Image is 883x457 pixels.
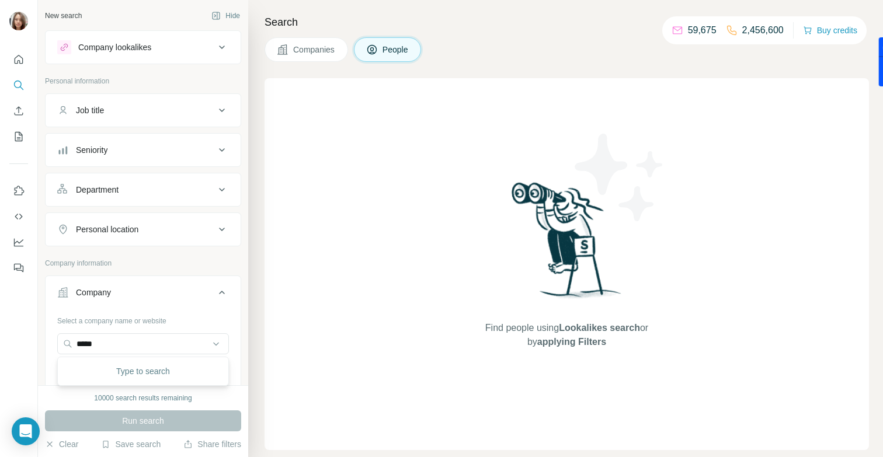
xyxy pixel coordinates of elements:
span: Find people using or by [473,321,660,349]
span: People [383,44,409,55]
div: Company [76,287,111,298]
button: Feedback [9,257,28,278]
button: Job title [46,96,241,124]
button: Search [9,75,28,96]
button: Company [46,278,241,311]
button: Clear [45,438,78,450]
span: Companies [293,44,336,55]
button: Buy credits [803,22,857,39]
button: Enrich CSV [9,100,28,121]
button: Dashboard [9,232,28,253]
button: Personal location [46,215,241,243]
p: 59,675 [688,23,717,37]
img: Surfe Illustration - Woman searching with binoculars [506,179,628,309]
p: Company information [45,258,241,268]
p: Personal information [45,76,241,86]
button: My lists [9,126,28,147]
div: Company lookalikes [78,41,151,53]
div: New search [45,11,82,21]
button: Use Surfe on LinkedIn [9,180,28,201]
img: Avatar [9,12,28,30]
span: applying Filters [537,337,606,347]
div: 10000 search results remaining [94,393,192,403]
img: Surfe Illustration - Stars [567,125,672,230]
div: Select a company name or website [57,311,229,326]
button: Hide [203,7,248,25]
button: Save search [101,438,161,450]
div: Open Intercom Messenger [12,417,40,445]
button: Department [46,176,241,204]
h4: Search [265,14,869,30]
div: Department [76,184,119,196]
p: 2,456,600 [742,23,784,37]
button: Seniority [46,136,241,164]
button: Company lookalikes [46,33,241,61]
div: Personal location [76,224,138,235]
div: Type to search [60,360,226,383]
div: Seniority [76,144,107,156]
button: Use Surfe API [9,206,28,227]
div: Job title [76,104,104,116]
span: Lookalikes search [559,323,640,333]
button: Share filters [183,438,241,450]
button: Quick start [9,49,28,70]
